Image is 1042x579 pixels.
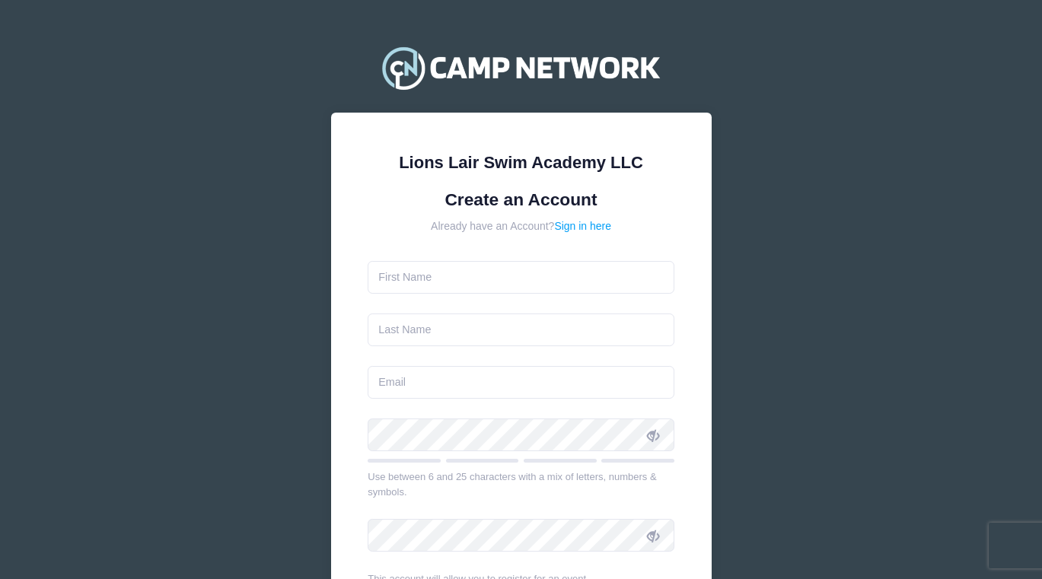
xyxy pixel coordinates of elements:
[368,218,674,234] div: Already have an Account?
[554,220,611,232] a: Sign in here
[368,261,674,294] input: First Name
[368,366,674,399] input: Email
[368,150,674,175] div: Lions Lair Swim Academy LLC
[368,469,674,499] div: Use between 6 and 25 characters with a mix of letters, numbers & symbols.
[368,313,674,346] input: Last Name
[375,37,666,98] img: Camp Network
[368,189,674,210] h1: Create an Account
